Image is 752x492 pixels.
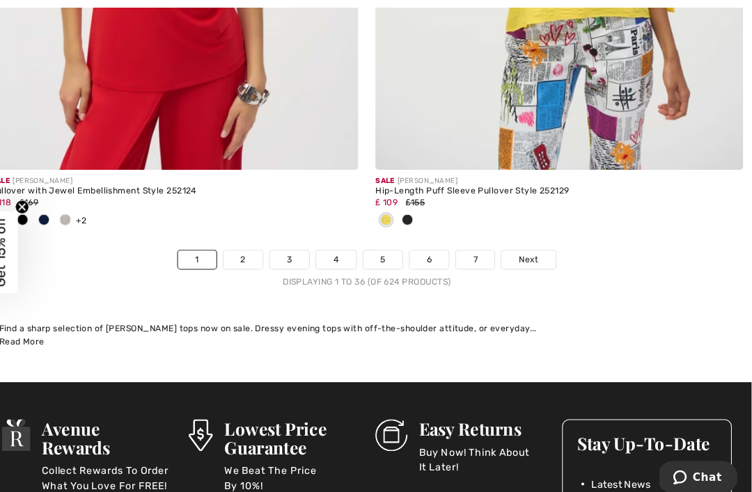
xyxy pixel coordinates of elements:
[32,195,46,209] button: Close teaser
[8,171,368,182] div: [PERSON_NAME]
[384,409,416,441] img: Easy Returns
[384,171,744,182] div: [PERSON_NAME]
[463,244,501,262] a: 7
[281,244,320,262] a: 3
[19,409,47,441] img: Avenue Rewards
[581,424,718,442] h3: Stay Up-To-Date
[384,182,744,191] div: Hip-Length Puff Sleeve Pullover Style 252129
[50,204,71,227] div: Midnight Blue
[418,244,456,262] a: 6
[661,450,738,485] iframe: Opens a widget where you can chat to one of our agents
[384,193,406,203] span: ₤ 109
[427,409,550,427] h3: Easy Returns
[92,210,102,220] span: +2
[508,244,560,262] a: Next
[524,247,543,260] span: Next
[71,204,92,227] div: Moonstone
[58,409,185,445] h3: Avenue Rewards
[29,204,50,227] div: Black
[37,193,56,203] span: ₤169
[384,172,403,180] span: Sale
[17,315,735,327] div: Find a sharp selection of [PERSON_NAME] tops now on sale. Dressy evening tops with off-the-should...
[17,328,61,338] span: Read More
[405,204,426,227] div: Black
[595,466,653,480] span: Latest News
[327,244,365,262] a: 4
[8,204,29,227] div: Radiant red
[8,193,29,203] span: ₤ 118
[191,244,228,262] a: 1
[414,193,433,203] span: ₤155
[58,452,185,480] p: Collect Rewards To Order What You Love For FREE!
[10,212,26,280] span: Get 15% off
[237,409,368,445] h3: Lowest Price Guarantee
[384,204,405,227] div: Citrus
[8,172,27,180] span: Sale
[8,182,368,191] div: Pullover with Jewel Embellishment Style 252124
[236,244,274,262] a: 2
[237,452,368,480] p: We Beat The Price By 10%!
[427,434,550,462] p: Buy Now! Think About It Later!
[202,409,226,441] img: Lowest Price Guarantee
[373,244,411,262] a: 5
